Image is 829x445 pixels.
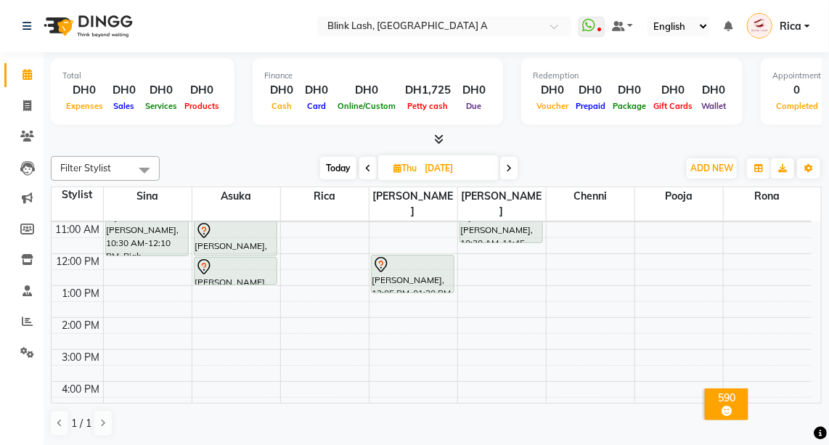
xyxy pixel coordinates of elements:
[264,70,491,82] div: Finance
[458,187,546,221] span: [PERSON_NAME]
[71,416,91,431] span: 1 / 1
[53,222,103,237] div: 11:00 AM
[104,187,192,205] span: Sina
[780,19,801,34] span: Rica
[635,187,723,205] span: pooja
[142,101,181,111] span: Services
[62,82,107,99] div: DH0
[192,187,280,205] span: Asuka
[181,101,223,111] span: Products
[320,157,356,179] span: Today
[62,70,223,82] div: Total
[107,82,142,99] div: DH0
[181,82,223,99] div: DH0
[547,187,634,205] span: chenni
[37,6,136,46] img: logo
[334,82,399,99] div: DH0
[390,163,420,173] span: Thu
[690,163,733,173] span: ADD NEW
[60,318,103,333] div: 2:00 PM
[533,70,731,82] div: Redemption
[609,101,650,111] span: Package
[533,101,572,111] span: Voucher
[62,101,107,111] span: Expenses
[110,101,139,111] span: Sales
[195,221,277,256] div: [PERSON_NAME], 11:00 AM-12:10 PM, Classic Eyelash Extensions
[60,286,103,301] div: 1:00 PM
[696,82,731,99] div: DH0
[369,187,457,221] span: [PERSON_NAME]
[747,13,772,38] img: Rica
[609,82,650,99] div: DH0
[708,391,746,404] div: 590
[533,82,572,99] div: DH0
[399,82,457,99] div: DH1,725
[457,82,491,99] div: DH0
[54,254,103,269] div: 12:00 PM
[195,258,277,285] div: [PERSON_NAME], 12:10 PM-01:05 PM, Eyebrow Threading
[650,82,696,99] div: DH0
[303,101,330,111] span: Card
[460,205,543,242] div: [PERSON_NAME], 10:30 AM-11:45 AM, Eyebrow Threading
[372,256,454,293] div: [PERSON_NAME], 12:05 PM-01:20 PM, Eyebrow Lamination
[299,82,334,99] div: DH0
[687,158,737,179] button: ADD NEW
[334,101,399,111] span: Online/Custom
[60,382,103,397] div: 4:00 PM
[724,187,812,205] span: Rona
[60,162,111,173] span: Filter Stylist
[772,82,822,99] div: 0
[772,101,822,111] span: Completed
[420,158,493,179] input: 2025-09-04
[463,101,486,111] span: Due
[268,101,295,111] span: Cash
[698,101,730,111] span: Wallet
[650,101,696,111] span: Gift Cards
[572,101,609,111] span: Prepaid
[142,82,181,99] div: DH0
[60,350,103,365] div: 3:00 PM
[106,205,189,256] div: [PERSON_NAME], 10:30 AM-12:10 PM, Biab
[264,82,299,99] div: DH0
[281,187,369,205] span: Rica
[404,101,452,111] span: Petty cash
[52,187,103,203] div: Stylist
[572,82,609,99] div: DH0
